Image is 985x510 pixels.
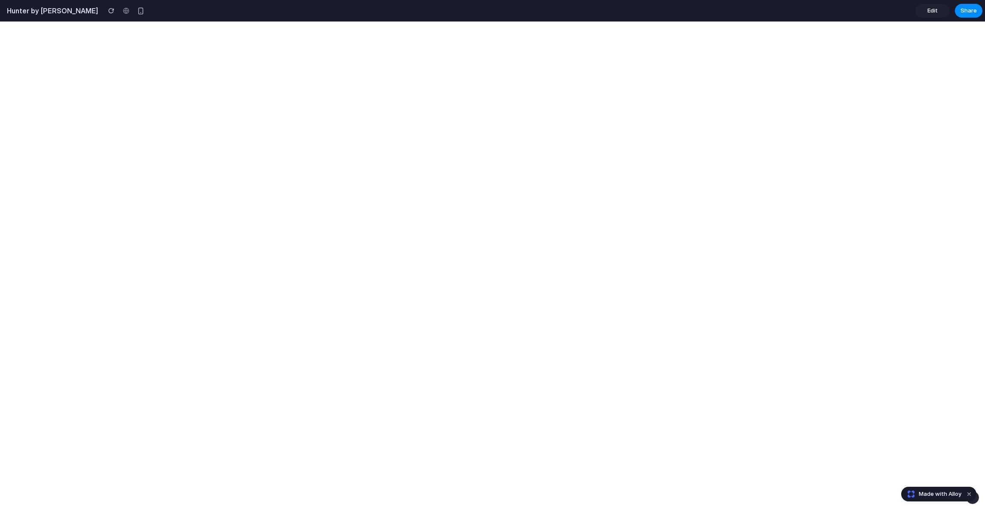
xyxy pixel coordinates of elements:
[961,6,977,15] span: Share
[927,6,938,15] span: Edit
[915,4,950,18] a: Edit
[955,4,982,18] button: Share
[964,489,974,499] button: Dismiss watermark
[902,490,962,498] a: Made with Alloy
[3,6,98,16] h2: Hunter by [PERSON_NAME]
[919,490,961,498] span: Made with Alloy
